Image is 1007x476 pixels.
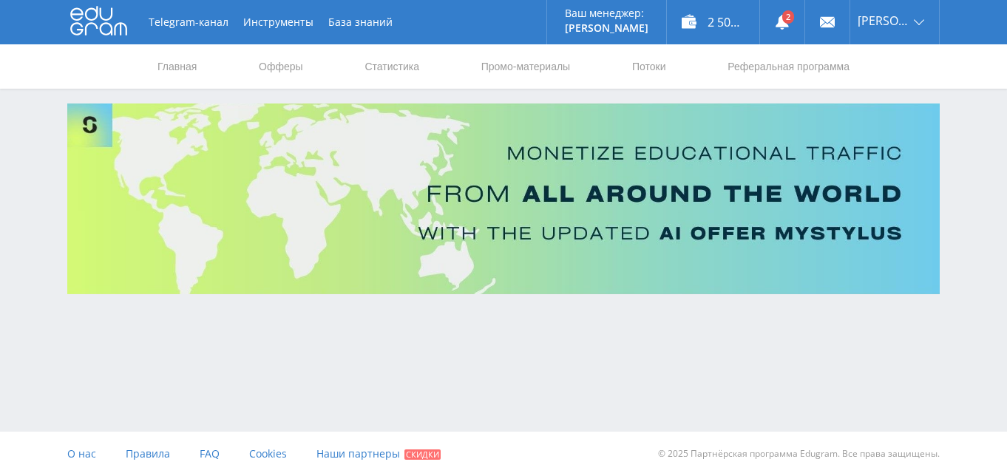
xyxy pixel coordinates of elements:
span: FAQ [200,446,220,460]
a: Реферальная программа [726,44,851,89]
span: Наши партнеры [316,446,400,460]
a: Статистика [363,44,421,89]
a: Главная [156,44,198,89]
img: Banner [67,103,940,294]
span: [PERSON_NAME] [858,15,909,27]
a: Потоки [631,44,668,89]
span: Cookies [249,446,287,460]
span: Правила [126,446,170,460]
a: Промо-материалы [480,44,572,89]
a: Наши партнеры Скидки [316,432,441,476]
a: Правила [126,432,170,476]
div: © 2025 Партнёрская программа Edugram. Все права защищены. [511,432,940,476]
a: О нас [67,432,96,476]
span: О нас [67,446,96,460]
p: Ваш менеджер: [565,7,648,19]
a: FAQ [200,432,220,476]
p: [PERSON_NAME] [565,22,648,34]
span: Скидки [404,449,441,460]
a: Cookies [249,432,287,476]
a: Офферы [257,44,305,89]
